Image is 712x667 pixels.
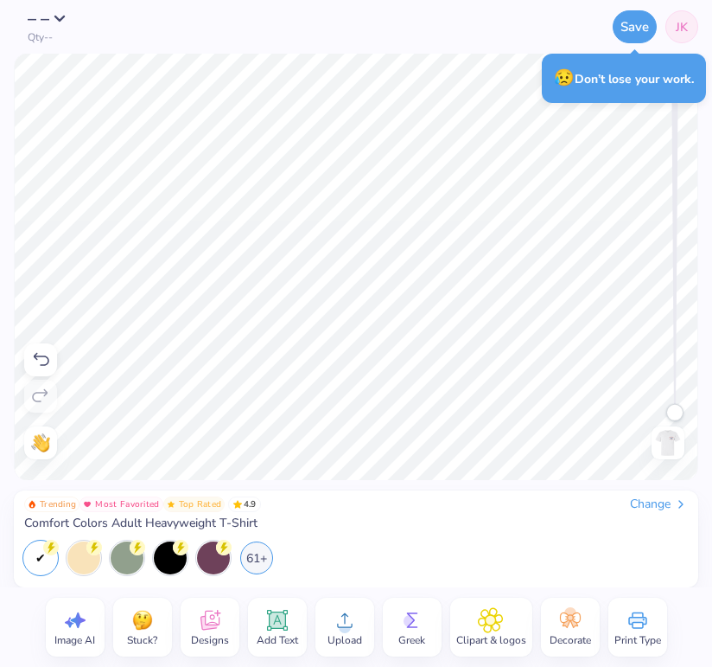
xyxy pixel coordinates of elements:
button: Badge Button [163,497,226,512]
span: Upload [327,633,362,647]
span: Add Text [257,633,298,647]
span: Most Favorited [95,500,159,509]
button: Badge Button [24,497,79,512]
a: JK [665,10,698,43]
span: Decorate [550,633,591,647]
div: Change [630,497,688,512]
button: Save [613,10,657,43]
span: Image AI [54,633,95,647]
span: Greek [398,633,425,647]
img: Trending sort [28,500,36,509]
span: Stuck? [127,633,157,647]
span: JK [676,18,688,36]
span: Qty -- [28,31,53,43]
span: 😥 [554,67,575,89]
div: Accessibility label [666,404,683,421]
span: Comfort Colors Adult Heavyweight T-Shirt [24,516,257,531]
span: Print Type [614,633,661,647]
span: Clipart & logos [456,633,526,647]
img: Top Rated sort [167,500,175,509]
span: Designs [191,633,229,647]
button: Badge Button [79,497,162,512]
span: Top Rated [179,500,222,509]
span: – – [28,7,50,30]
div: 61+ [240,542,273,574]
span: Trending [40,500,76,509]
img: Stuck? [130,607,156,633]
button: – – [28,10,76,28]
span: 4.9 [228,497,261,512]
img: Most Favorited sort [83,500,92,509]
div: Don’t lose your work. [542,54,706,103]
img: Front [654,429,682,457]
